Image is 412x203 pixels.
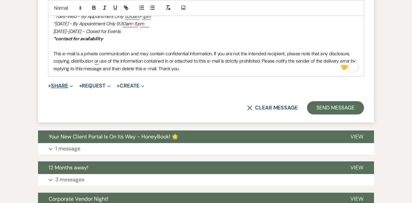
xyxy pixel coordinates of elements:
[307,101,364,114] button: Send Message
[53,13,151,19] em: *Tues-Wed - By Appointment Only 11:30am-7pm
[49,195,108,202] span: Corporate Vendor Night!
[340,130,374,143] button: View
[53,36,103,42] em: *contact for availability
[49,164,88,171] span: 12 Months away!
[340,161,374,174] button: View
[38,174,374,185] button: 3 messages
[53,51,357,72] span: This e-mail is a private communication and may contain confidential information. If you are not t...
[350,164,363,171] span: View
[247,105,298,110] button: Clear message
[55,175,84,184] p: 3 messages
[48,83,73,89] button: Share
[53,21,144,27] em: *[DATE] - By Appointment Only 9:30am-5pm
[79,83,111,89] button: Request
[38,161,340,174] button: 12 Months away!
[38,130,340,143] button: Your New Client Portal Is On Its Way - HoneyBook! 🌟
[350,195,363,202] span: View
[53,28,121,34] em: [DATE]-[DATE] - Closed for Events
[49,133,178,140] span: Your New Client Portal Is On Its Way - HoneyBook! 🌟
[117,83,120,89] span: +
[79,83,82,89] span: +
[55,144,80,153] p: 1 message
[117,83,144,89] button: Create
[350,133,363,140] span: View
[48,83,51,89] span: +
[38,143,374,154] button: 1 message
